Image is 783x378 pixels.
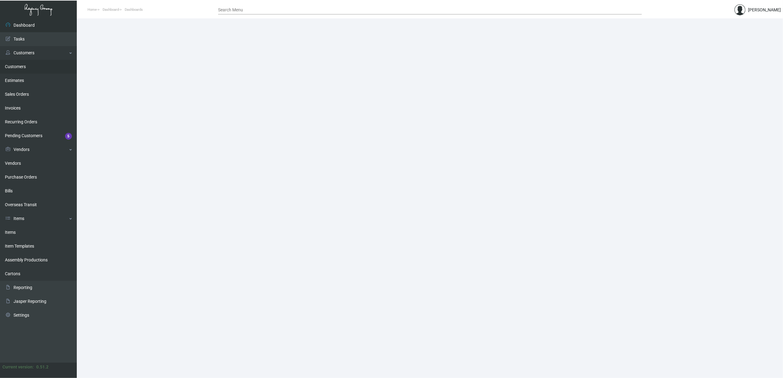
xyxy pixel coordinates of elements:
img: admin@bootstrapmaster.com [734,4,746,15]
div: [PERSON_NAME] [748,7,781,13]
span: Dashboards [125,8,143,12]
div: Current version: [2,364,34,370]
span: Home [88,8,97,12]
div: 0.51.2 [36,364,49,370]
span: Dashboard [103,8,119,12]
